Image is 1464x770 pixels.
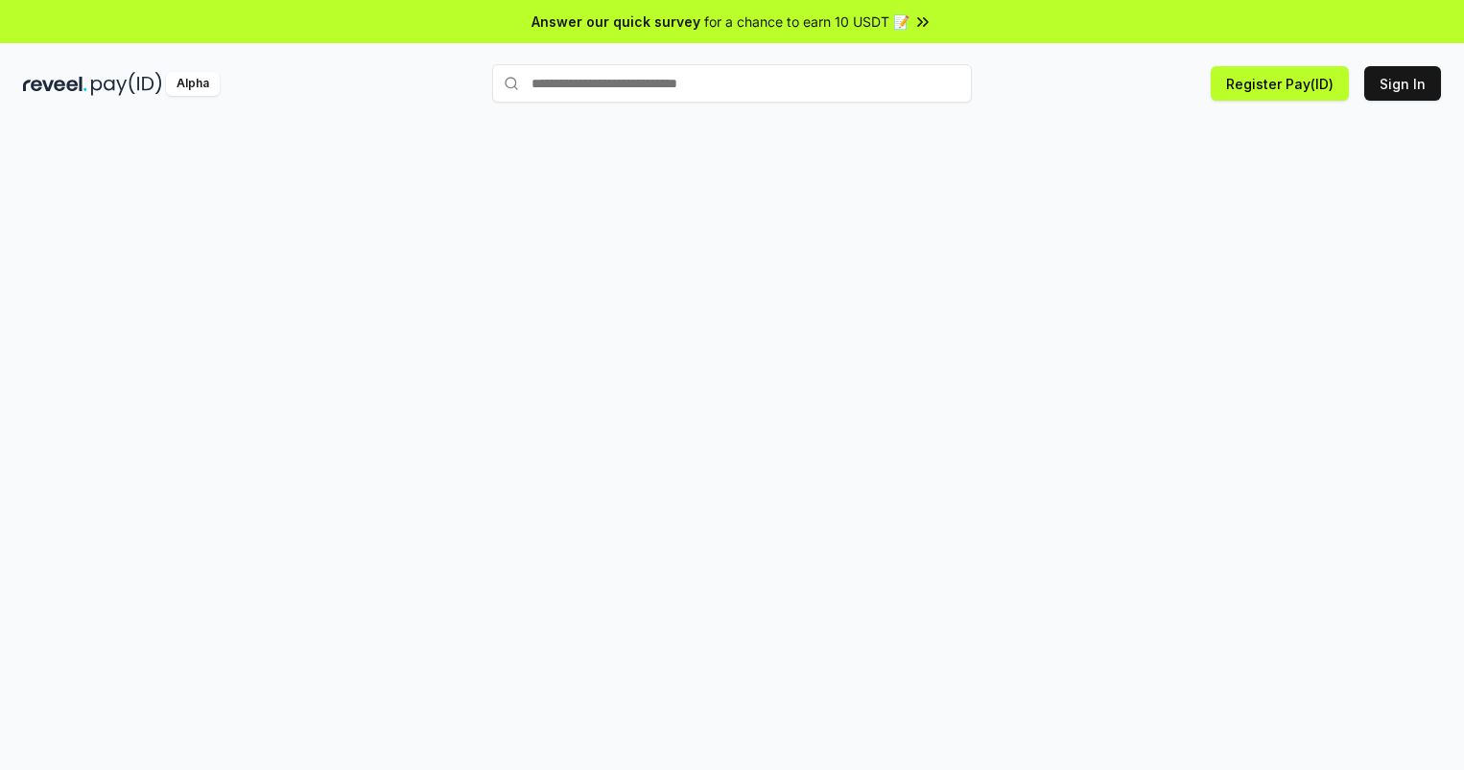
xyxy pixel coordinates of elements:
[23,72,87,96] img: reveel_dark
[91,72,162,96] img: pay_id
[166,72,220,96] div: Alpha
[531,12,700,32] span: Answer our quick survey
[1211,66,1349,101] button: Register Pay(ID)
[704,12,909,32] span: for a chance to earn 10 USDT 📝
[1364,66,1441,101] button: Sign In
